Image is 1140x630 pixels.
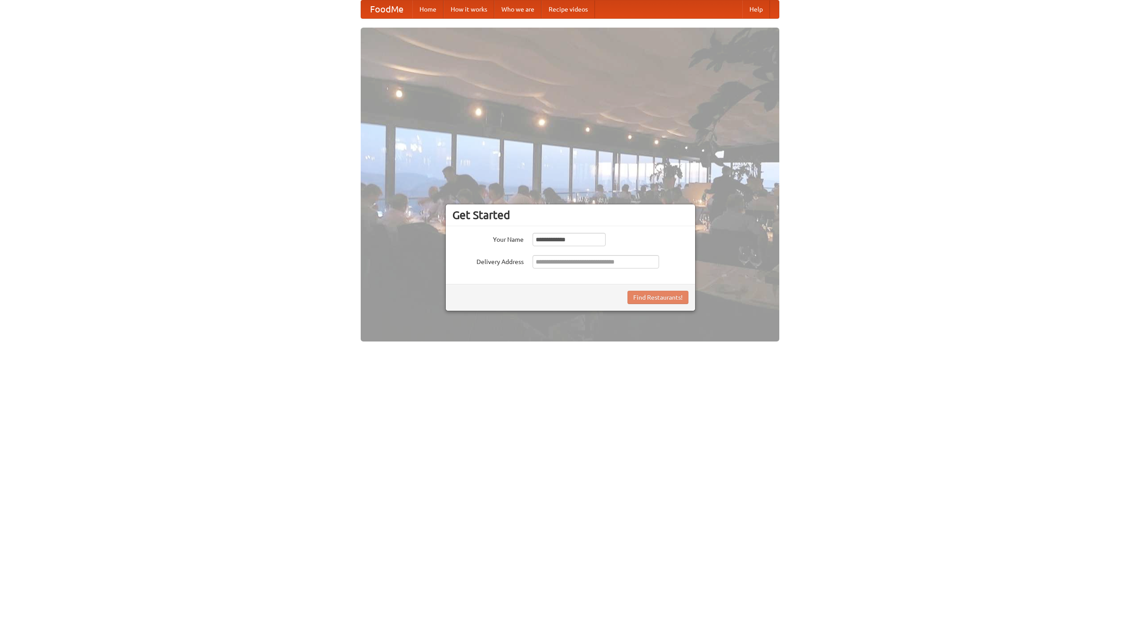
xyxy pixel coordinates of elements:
label: Your Name [452,233,524,244]
label: Delivery Address [452,255,524,266]
a: Home [412,0,444,18]
a: Help [742,0,770,18]
h3: Get Started [452,208,688,222]
a: Who we are [494,0,541,18]
button: Find Restaurants! [627,291,688,304]
a: Recipe videos [541,0,595,18]
a: How it works [444,0,494,18]
a: FoodMe [361,0,412,18]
